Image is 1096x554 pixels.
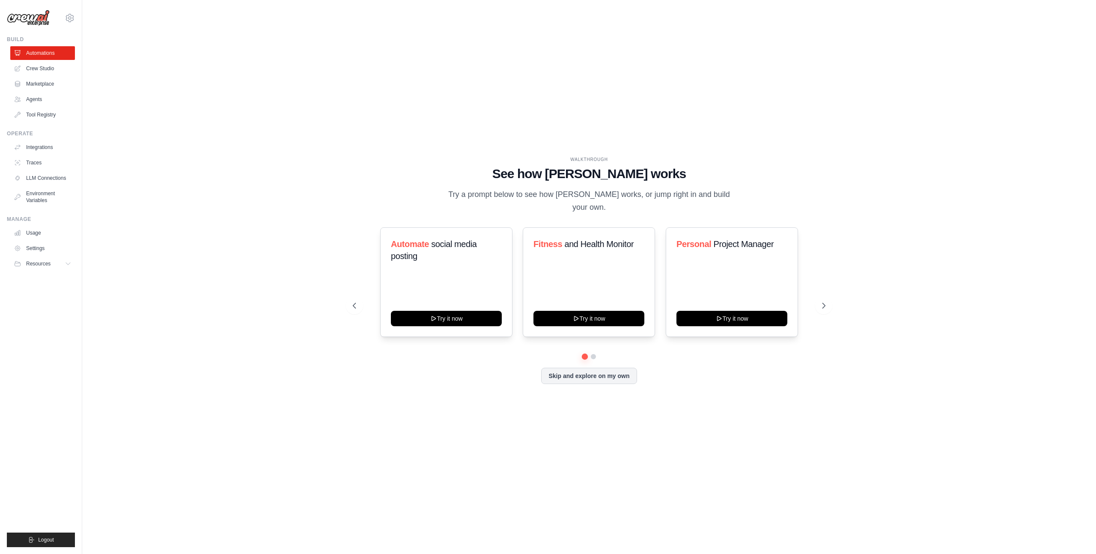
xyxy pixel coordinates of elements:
a: Tool Registry [10,108,75,122]
div: WALKTHROUGH [353,156,825,163]
h1: See how [PERSON_NAME] works [353,166,825,182]
a: Agents [10,92,75,106]
span: Fitness [533,239,562,249]
span: Project Manager [713,239,774,249]
span: Resources [26,260,51,267]
button: Try it now [533,311,644,326]
span: and Health Monitor [565,239,634,249]
a: Marketplace [10,77,75,91]
span: social media posting [391,239,477,261]
button: Try it now [391,311,502,326]
button: Resources [10,257,75,271]
a: Settings [10,241,75,255]
button: Try it now [676,311,787,326]
a: Environment Variables [10,187,75,207]
button: Skip and explore on my own [541,368,637,384]
a: Crew Studio [10,62,75,75]
span: Automate [391,239,429,249]
a: Automations [10,46,75,60]
div: Build [7,36,75,43]
div: Operate [7,130,75,137]
span: Personal [676,239,711,249]
a: Traces [10,156,75,170]
div: Manage [7,216,75,223]
img: Logo [7,10,50,26]
a: Usage [10,226,75,240]
a: Integrations [10,140,75,154]
a: LLM Connections [10,171,75,185]
p: Try a prompt below to see how [PERSON_NAME] works, or jump right in and build your own. [445,188,733,214]
button: Logout [7,533,75,547]
span: Logout [38,536,54,543]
